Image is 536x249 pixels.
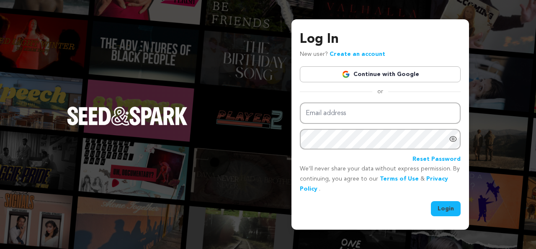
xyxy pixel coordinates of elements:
[300,29,461,50] h3: Log In
[412,155,461,165] a: Reset Password
[449,135,457,143] a: Show password as plain text. Warning: this will display your password on the screen.
[330,51,385,57] a: Create an account
[372,87,388,96] span: or
[67,107,188,142] a: Seed&Spark Homepage
[342,70,350,79] img: Google logo
[300,66,461,82] a: Continue with Google
[431,201,461,216] button: Login
[300,164,461,194] p: We’ll never share your data without express permission. By continuing, you agree to our & .
[300,50,385,60] p: New user?
[300,176,448,192] a: Privacy Policy
[380,176,419,182] a: Terms of Use
[300,102,461,124] input: Email address
[67,107,188,125] img: Seed&Spark Logo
